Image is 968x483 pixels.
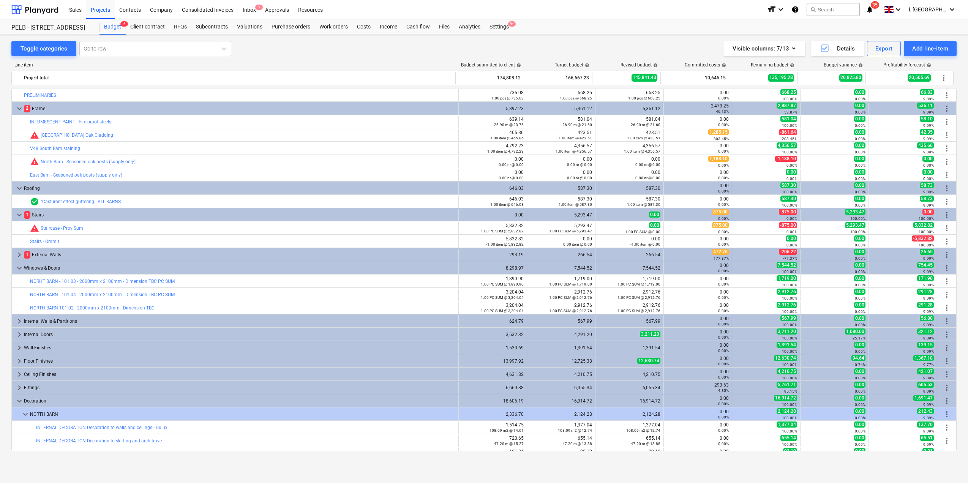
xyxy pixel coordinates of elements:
[530,170,592,180] div: 0.00
[775,156,797,162] span: -1,188.10
[788,63,794,68] span: help
[781,137,797,141] small: -203.45%
[708,129,729,135] span: 1,285.15
[920,129,934,135] span: 42.35
[24,211,30,218] span: 1
[718,189,729,193] small: 0.00%
[942,237,951,246] span: More actions
[807,3,860,16] button: Search
[716,109,729,114] small: 46.13%
[883,62,931,68] div: Profitability forecast
[718,202,729,207] small: 0.00%
[462,90,524,101] div: 735.08
[530,117,592,127] div: 581.04
[667,183,729,194] div: 0.00
[942,436,951,445] span: More actions
[667,196,729,207] div: 0.00
[15,357,24,366] span: keyboard_arrow_right
[920,116,934,122] span: 58.10
[917,103,934,109] span: 536.11
[30,146,80,151] a: V48 South Barn staining
[777,103,797,109] span: 2,887.87
[786,177,797,181] small: 0.00%
[871,1,879,9] span: 35
[598,130,660,140] div: 423.51
[11,41,76,56] button: Toggle categories
[942,184,951,193] span: More actions
[779,222,797,228] span: -875.00
[919,230,934,234] small: 100.00%
[854,169,865,175] span: 0.00
[15,317,24,326] span: keyboard_arrow_right
[126,19,169,35] a: Client contract
[649,212,660,218] span: 0.00
[485,19,513,35] div: Settings
[462,143,524,154] div: 4,792.23
[780,196,797,202] span: 587.30
[845,209,865,215] span: 5,293.47
[664,72,726,84] div: 10,646.15
[855,123,865,128] small: 0.00%
[24,209,455,221] div: Stairs
[942,197,951,206] span: More actions
[462,106,524,111] div: 5,897.23
[556,149,592,153] small: 1.00 item @ 4,356.57
[30,172,122,178] a: East Barn - Seasoned oak posts (supply only)
[942,410,951,419] span: More actions
[777,142,797,148] span: 4,356.57
[454,19,485,35] div: Analytics
[530,130,592,140] div: 423.51
[315,19,352,35] a: Work orders
[41,159,136,164] a: North Barn - Seasoned oak posts (supply only)
[30,224,39,233] span: Committed costs exceed revised budget
[942,423,951,432] span: More actions
[530,212,592,218] div: 5,293.47
[267,19,315,35] a: Purchase orders
[942,383,951,392] span: More actions
[718,163,729,167] small: 0.00%
[499,176,524,180] small: 0.00 nr @ 0.00
[555,62,589,68] div: Target budget
[530,186,592,191] div: 587.30
[15,250,24,259] span: keyboard_arrow_right
[567,163,592,167] small: 0.00 nr @ 0.00
[530,106,592,111] div: 5,361.12
[810,6,816,13] span: search
[733,44,796,54] div: Visible columns : 7/13
[30,292,175,297] a: NORTH BARN - 101.04 - 2000mm x 2100mm - Dimension TBC PC SUM
[908,74,931,81] span: 20,505.69
[530,156,592,167] div: 0.00
[15,104,24,113] span: keyboard_arrow_down
[779,129,797,135] span: -861.64
[942,396,951,406] span: More actions
[232,19,267,35] div: Valuations
[718,216,729,221] small: 0.00%
[718,96,729,100] small: 0.00%
[942,117,951,126] span: More actions
[942,290,951,299] span: More actions
[563,242,592,246] small: 0.00 item @ 0.00
[530,223,592,234] div: 5,293.47
[462,130,524,140] div: 465.86
[15,370,24,379] span: keyboard_arrow_right
[780,182,797,188] span: 587.30
[494,123,524,127] small: 26.90 m @ 23.76
[912,44,948,54] div: Add line-item
[402,19,434,35] a: Cash flow
[855,137,865,141] small: 0.00%
[913,222,934,228] span: 5,832.82
[462,212,524,218] div: 0.00
[499,163,524,167] small: 0.00 nr @ 0.00
[942,264,951,273] span: More actions
[782,150,797,154] small: 100.00%
[635,176,660,180] small: 0.00 nr @ 0.00
[845,222,865,228] span: 5,293.47
[708,156,729,162] span: 1,188.10
[782,190,797,194] small: 100.00%
[562,123,592,127] small: 26.90 m @ 21.60
[791,5,799,14] i: Knowledge base
[720,63,726,68] span: help
[30,305,155,311] a: NORTH BARN 101.02 - 2000mm x 2100mm - Dimension TBC
[867,41,901,56] button: Export
[920,196,934,202] span: 58.73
